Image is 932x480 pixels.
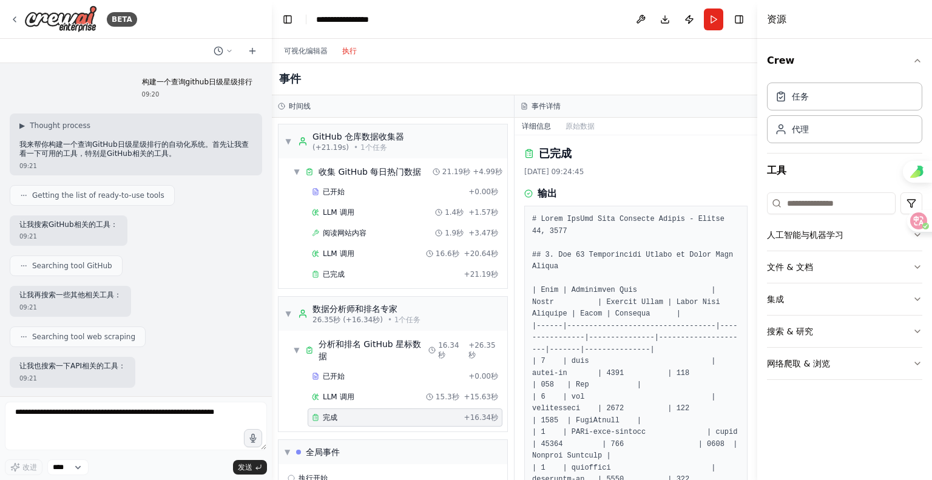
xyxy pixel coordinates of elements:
font: +1.57秒 [468,208,498,217]
font: +16.34秒 [464,413,498,422]
span: ▼ [285,309,292,319]
div: 09:20 [142,90,252,99]
button: Crew [767,44,922,78]
span: Thought process [30,121,90,130]
button: 发送 [233,460,267,475]
font: 详细信息 [522,122,551,130]
button: Start a new chat [243,44,262,58]
font: 16.34秒 [438,341,459,359]
font: GitHub 仓库数据收集器 [312,132,404,141]
button: ▶Thought process [19,121,90,130]
font: 分析和排名 GitHub 星标数据 [319,339,421,361]
font: +3.47秒 [468,229,498,237]
span: ▼ [285,447,290,457]
span: ▶ [19,121,25,130]
font: +21.19秒 [464,270,498,279]
font: +20.64秒 [464,249,498,258]
font: 26.35秒 (+16.34秒) [312,316,383,324]
font: 完成 [323,413,337,422]
font: 文件 & 文档 [767,262,813,272]
font: +26.35秒 [468,341,495,359]
font: 事件 [279,72,301,85]
button: Switch to previous chat [209,44,238,58]
font: • 1个任务 [388,316,421,324]
font: 搜索 & 研究 [767,326,813,336]
button: 集成 [767,283,922,315]
font: 已开始 [323,188,345,196]
font: 原始数据 [566,122,595,130]
font: 收集 GitHub 每日热门数据 [319,167,421,177]
font: LLM 调用 [323,249,354,258]
p: 让我搜索GitHub相关的工具： [19,220,118,230]
span: ▼ [285,137,292,146]
font: • 1个任务 [354,143,387,152]
font: 15.3秒 [436,393,459,401]
button: Hide right sidebar [731,11,748,28]
div: 09:21 [19,303,121,312]
font: 阅读网站内容 [323,229,366,237]
font: 16.6秒 [436,249,459,258]
font: 1.9秒 [445,229,464,237]
div: 工具 [767,188,922,390]
font: +0.00秒 [468,372,498,380]
span: Searching tool GitHub [32,261,112,271]
font: 1.4秒 [445,208,464,217]
font: 发送 [238,463,252,472]
button: 详细信息 [515,118,558,135]
button: 文件 & 文档 [767,251,922,283]
button: 网络爬取 & 浏览 [767,348,922,379]
font: 全局事件 [306,447,340,457]
p: 让我再搜索一些其他相关工具： [19,291,121,300]
button: 工具 [767,154,922,188]
font: 输出 [538,188,557,199]
div: Crew [767,78,922,153]
font: 任务 [792,92,809,101]
font: 资源 [767,13,786,25]
button: Hide left sidebar [279,11,296,28]
button: 搜索 & 研究 [767,316,922,347]
font: +4.99秒 [473,167,502,176]
font: 21.19秒 [442,167,470,176]
span: ▼ [293,167,300,177]
span: Getting the list of ready-to-use tools [32,191,164,200]
span: ▼ [293,345,300,355]
button: 原始数据 [558,118,602,135]
font: 可视化编辑器 [284,47,328,55]
font: 代理 [792,124,809,134]
p: 我来帮你构建一个查询GitHub日级星级排行的自动化系统。首先让我查看一下可用的工具，特别是GitHub相关的工具。 [19,140,252,159]
button: 改进 [5,459,42,475]
button: 人工智能与机器学习 [767,219,922,251]
font: 执行 [342,47,357,55]
font: 数据分析师和排名专家 [312,304,397,314]
font: 人工智能与机器学习 [767,230,843,240]
div: [DATE] 09:24:45 [524,167,748,177]
div: 09:21 [19,232,118,241]
font: 工具 [767,164,786,176]
div: 09:21 [19,374,126,383]
p: 构建一个查询github日级星级排行 [142,78,252,87]
font: 事件详情 [532,102,561,110]
font: 集成 [767,294,784,304]
img: Logo [24,5,97,33]
font: 时间线 [289,102,311,110]
font: 网络爬取 & 浏览 [767,359,830,368]
font: 已开始 [323,372,345,380]
font: LLM 调用 [323,208,354,217]
span: Searching tool web scraping [32,332,135,342]
font: 已完成 [323,270,345,279]
font: +15.63秒 [464,393,498,401]
font: LLM 调用 [323,393,354,401]
div: BETA [107,12,137,27]
nav: breadcrumb [316,13,369,25]
font: 已完成 [539,147,572,160]
span: (+21.19s) [312,143,349,152]
p: 让我也搜索一下API相关的工具： [19,362,126,371]
font: 改进 [22,463,37,472]
div: 09:21 [19,161,252,171]
button: Click to speak your automation idea [244,429,262,447]
font: +0.00秒 [468,188,498,196]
